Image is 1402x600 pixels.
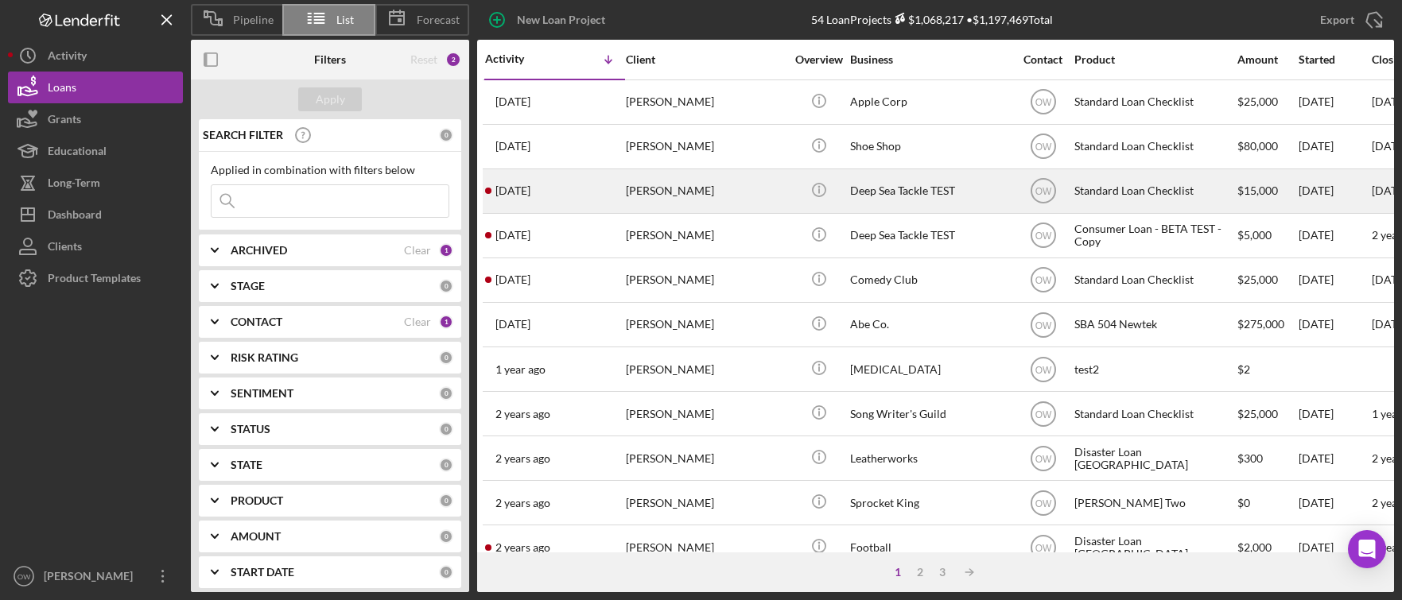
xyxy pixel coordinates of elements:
[850,53,1009,66] div: Business
[439,565,453,579] div: 0
[1074,126,1233,168] div: Standard Loan Checklist
[48,135,107,171] div: Educational
[626,304,785,346] div: [PERSON_NAME]
[316,87,345,111] div: Apply
[231,387,293,400] b: SENTIMENT
[887,566,909,579] div: 1
[1035,141,1051,153] text: OW
[211,164,449,176] div: Applied in combination with filters below
[850,526,1009,568] div: Football
[1299,53,1370,66] div: Started
[850,215,1009,257] div: Deep Sea Tackle TEST
[48,199,102,234] div: Dashboard
[891,13,964,26] div: $1,068,217
[439,422,453,436] div: 0
[1074,304,1233,346] div: SBA 504 Newtek
[1074,81,1233,123] div: Standard Loan Checklist
[1237,53,1297,66] div: Amount
[1304,4,1394,36] button: Export
[626,482,785,524] div: [PERSON_NAME]
[1074,393,1233,435] div: Standard Loan Checklist
[1237,540,1272,554] span: $2,000
[1237,496,1250,509] span: $0
[626,526,785,568] div: [PERSON_NAME]
[1299,482,1370,524] div: [DATE]
[417,14,460,26] span: Forecast
[8,199,183,230] a: Dashboard
[1074,53,1233,66] div: Product
[17,572,31,581] text: OW
[231,530,281,543] b: AMOUNT
[1074,259,1233,301] div: Standard Loan Checklist
[8,230,183,262] a: Clients
[1299,81,1370,123] div: [DATE]
[231,244,287,257] b: ARCHIVED
[495,541,550,554] time: 2023-10-20 18:13
[8,103,183,135] button: Grants
[404,315,431,328] div: Clear
[1299,526,1370,568] div: [DATE]
[439,279,453,293] div: 0
[850,348,1009,390] div: [MEDICAL_DATA]
[1299,304,1370,346] div: [DATE]
[40,560,143,596] div: [PERSON_NAME]
[626,126,785,168] div: [PERSON_NAME]
[1237,317,1284,331] span: $275,000
[850,170,1009,212] div: Deep Sea Tackle TEST
[231,566,294,579] b: START DATE
[231,494,283,507] b: PRODUCT
[626,348,785,390] div: [PERSON_NAME]
[231,351,298,364] b: RISK RATING
[439,494,453,508] div: 0
[789,53,849,66] div: Overview
[850,304,1009,346] div: Abe Co.
[495,273,530,286] time: 2024-11-18 20:45
[1237,170,1297,212] div: $15,000
[517,4,605,36] div: New Loan Project
[1035,186,1051,197] text: OW
[203,129,283,141] b: SEARCH FILTER
[1035,543,1051,554] text: OW
[48,262,141,298] div: Product Templates
[314,53,346,66] b: Filters
[909,566,931,579] div: 2
[850,81,1009,123] div: Apple Corp
[495,318,530,331] time: 2024-09-11 21:09
[231,423,270,435] b: STATUS
[1299,437,1370,479] div: [DATE]
[1074,170,1233,212] div: Standard Loan Checklist
[1237,228,1272,242] span: $5,000
[495,184,530,197] time: 2025-02-07 21:28
[1299,215,1370,257] div: [DATE]
[626,53,785,66] div: Client
[8,262,183,294] button: Product Templates
[1237,362,1250,376] span: $2
[1237,139,1278,153] span: $80,000
[1299,259,1370,301] div: [DATE]
[48,72,76,107] div: Loans
[1035,319,1051,331] text: OW
[439,386,453,401] div: 0
[850,259,1009,301] div: Comedy Club
[8,40,183,72] button: Activity
[404,244,431,257] div: Clear
[626,393,785,435] div: [PERSON_NAME]
[485,52,555,65] div: Activity
[850,126,1009,168] div: Shoe Shop
[1237,273,1278,286] span: $25,000
[1320,4,1354,36] div: Export
[495,363,546,376] time: 2024-08-21 23:54
[231,459,262,471] b: STATE
[850,482,1009,524] div: Sprocket King
[439,458,453,472] div: 0
[1348,530,1386,568] div: Open Intercom Messenger
[626,215,785,257] div: [PERSON_NAME]
[626,437,785,479] div: [PERSON_NAME]
[48,40,87,75] div: Activity
[495,140,530,153] time: 2025-06-18 19:47
[8,167,183,199] button: Long-Term
[495,497,550,509] time: 2023-10-20 18:23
